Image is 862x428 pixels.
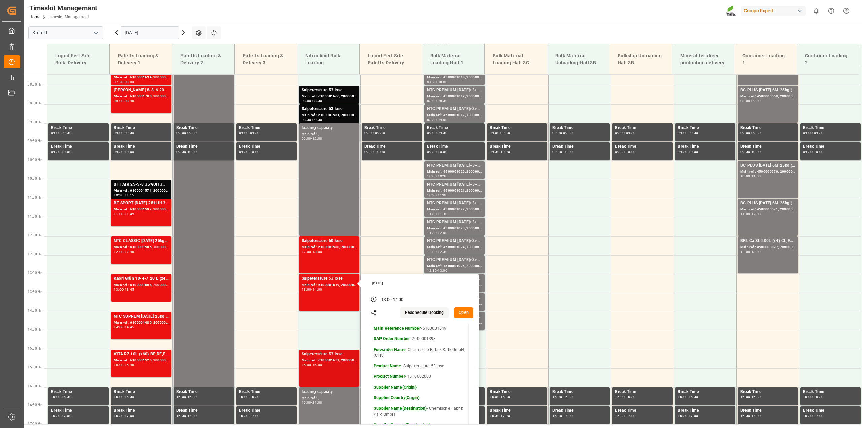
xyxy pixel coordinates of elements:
[114,131,124,134] div: 09:00
[563,131,573,134] div: 09:30
[427,94,482,99] div: Main ref : 4500001019, 2000001045
[427,250,437,253] div: 12:00
[751,175,761,178] div: 11:00
[553,50,604,69] div: Bulk Material Unloading Hall 3B
[625,131,626,134] div: -
[490,389,544,395] div: Break Time
[302,250,311,253] div: 12:00
[814,150,824,153] div: 10:00
[374,326,421,331] strong: Main Reference Number
[302,94,357,99] div: Main ref : 6100001666, 2000001412
[176,131,186,134] div: 09:00
[114,320,169,326] div: Main ref : 6100001480, 2000001294;
[499,150,500,153] div: -
[28,347,41,350] span: 15:00 Hr
[374,374,466,380] p: - 1510002000
[615,131,625,134] div: 09:00
[123,250,124,253] div: -
[615,150,625,153] div: 09:30
[393,297,404,303] div: 14:00
[375,150,385,153] div: 10:00
[114,80,124,84] div: 07:30
[176,143,231,150] div: Break Time
[740,143,795,150] div: Break Time
[114,143,169,150] div: Break Time
[28,196,41,199] span: 11:00 Hr
[562,131,563,134] div: -
[302,389,357,395] div: loading capacity
[302,118,311,121] div: 08:30
[427,194,437,197] div: 10:30
[689,131,698,134] div: 09:30
[803,131,813,134] div: 09:00
[51,131,61,134] div: 09:00
[824,3,839,19] button: Help Center
[437,194,438,197] div: -
[28,177,41,180] span: 10:30 Hr
[125,194,134,197] div: 11:15
[438,269,447,272] div: 13:00
[803,150,813,153] div: 09:30
[374,336,410,341] strong: SAP Order Number
[427,131,437,134] div: 09:00
[125,150,134,153] div: 10:00
[302,106,357,112] div: Salpetersäure 53 lose
[437,231,438,234] div: -
[740,50,791,69] div: Container Loading 1
[312,118,322,121] div: 09:30
[374,347,466,359] p: - Chemische Fabrik Kalk GmbH, (CFK)
[740,150,750,153] div: 09:30
[364,143,419,150] div: Break Time
[302,282,357,288] div: Main ref : 6100001649, 2000001398
[364,150,374,153] div: 09:30
[125,326,134,329] div: 14:45
[239,143,294,150] div: Break Time
[29,14,40,19] a: Home
[374,131,375,134] div: -
[114,313,169,320] div: NTC SUPREM [DATE] 25kg (x40)A,D,EN,I,SI;VITA Si 10L (x60) DE,AT,FR *PD;BFL FET SL 10L (x60) FR,DE...
[114,194,124,197] div: 10:30
[740,238,795,244] div: BFL Ca SL 200L (x4) CL,ES,LAT MTO
[51,143,106,150] div: Break Time
[28,309,41,312] span: 14:00 Hr
[374,374,405,379] strong: Product Number
[123,212,124,216] div: -
[803,125,858,131] div: Break Time
[437,269,438,272] div: -
[427,200,482,207] div: NTC PREMIUM [DATE]+3+TE BULK
[678,131,688,134] div: 09:00
[750,175,751,178] div: -
[625,150,626,153] div: -
[437,80,438,84] div: -
[427,257,482,263] div: NTC PREMIUM [DATE]+3+TE BULK
[302,131,357,137] div: Main ref : ,
[374,363,466,369] p: - Salpetersäure 53 lose
[114,99,124,102] div: 08:00
[114,150,124,153] div: 09:30
[250,150,260,153] div: 10:00
[125,250,134,253] div: 12:45
[125,212,134,216] div: 11:45
[552,389,607,395] div: Break Time
[123,326,124,329] div: -
[750,131,751,134] div: -
[626,131,636,134] div: 09:30
[741,4,808,17] button: Compo Expert
[813,150,814,153] div: -
[438,118,447,121] div: 09:00
[678,125,733,131] div: Break Time
[750,150,751,153] div: -
[114,188,169,194] div: Main ref : 6100001571, 2000001241
[726,5,736,17] img: Screenshot%202023-09-29%20at%2010.02.21.png_1712312052.png
[427,175,437,178] div: 10:00
[123,99,124,102] div: -
[751,99,761,102] div: 09:00
[176,389,231,395] div: Break Time
[187,150,197,153] div: 10:00
[302,351,357,358] div: Salpetersäure 53 lose
[114,75,169,80] div: Main ref : 6100001634, 2000001400
[374,406,427,411] strong: Supplier Name(Destination)
[802,50,854,69] div: Container Loading 2
[125,80,134,84] div: 08:00
[678,150,688,153] div: 09:30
